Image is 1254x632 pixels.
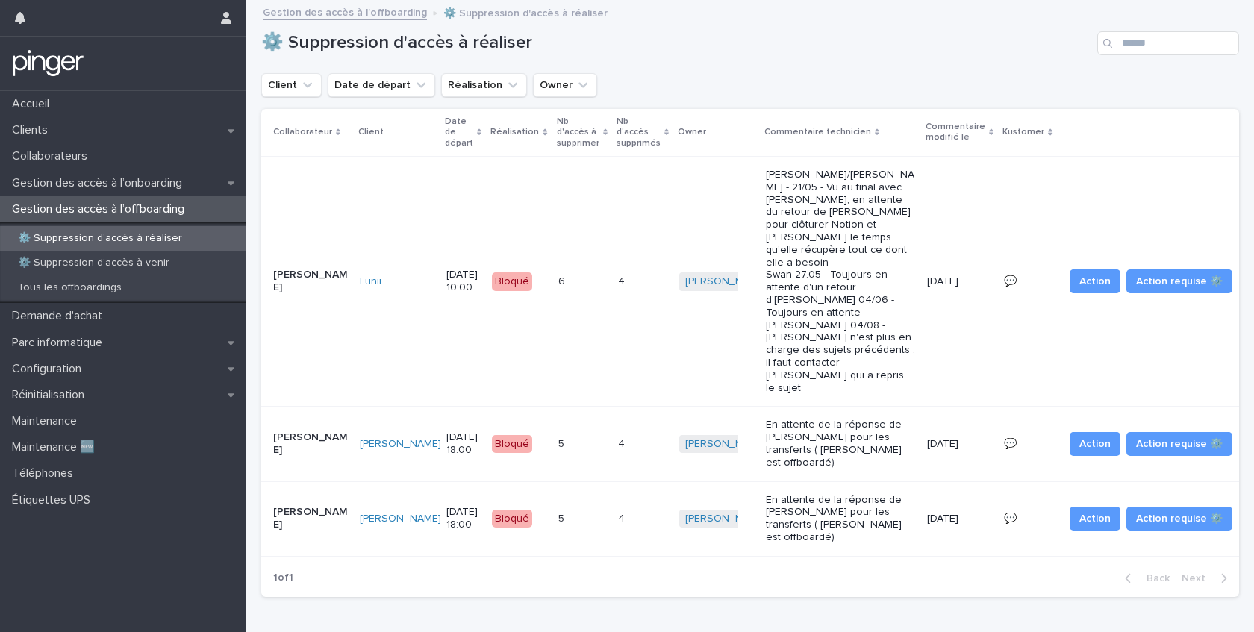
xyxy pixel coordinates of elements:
[927,513,992,525] p: [DATE]
[273,506,348,531] p: [PERSON_NAME]
[558,435,567,451] p: 5
[6,309,114,323] p: Demande d'achat
[1004,439,1017,449] a: 💬
[1097,31,1239,55] input: Search
[6,440,107,454] p: Maintenance 🆕
[6,388,96,402] p: Réinitialisation
[1070,269,1120,293] button: Action
[766,419,915,469] p: En attente de la réponse de [PERSON_NAME] pour les transferts ( [PERSON_NAME] est offboardé)
[490,124,539,140] p: Réalisation
[6,123,60,137] p: Clients
[1002,124,1044,140] p: Kustomer
[6,336,114,350] p: Parc informatique
[1070,432,1120,456] button: Action
[1126,432,1232,456] button: Action requise ⚙️
[492,435,532,454] div: Bloqué
[1176,572,1239,585] button: Next
[6,466,85,481] p: Téléphones
[1070,507,1120,531] button: Action
[6,232,194,245] p: ⚙️ Suppression d'accès à réaliser
[328,73,435,97] button: Date de départ
[360,513,441,525] a: [PERSON_NAME]
[1136,274,1223,289] span: Action requise ⚙️
[557,113,599,151] p: Nb d'accès à supprimer
[926,119,985,146] p: Commentaire modifié le
[358,124,384,140] p: Client
[1004,513,1017,524] a: 💬
[678,124,706,140] p: Owner
[1136,511,1223,526] span: Action requise ⚙️
[6,176,194,190] p: Gestion des accès à l’onboarding
[263,3,427,20] a: Gestion des accès à l’offboarding
[685,438,767,451] a: [PERSON_NAME]
[1182,573,1214,583] span: Next
[360,275,381,288] a: Lunii
[1126,269,1232,293] button: Action requise ⚙️
[1138,573,1170,583] span: Back
[1079,274,1111,289] span: Action
[533,73,597,97] button: Owner
[6,257,181,269] p: ⚙️ Suppression d'accès à venir
[558,510,567,525] p: 5
[1004,276,1017,287] a: 💬
[446,506,480,531] p: [DATE] 18:00
[558,272,568,288] p: 6
[446,431,480,457] p: [DATE] 18:00
[1079,511,1111,526] span: Action
[927,438,992,451] p: [DATE]
[617,113,661,151] p: Nb d'accès supprimés
[1136,437,1223,451] span: Action requise ⚙️
[12,49,84,78] img: mTgBEunGTSyRkCgitkcU
[6,281,134,294] p: Tous les offboardings
[441,73,527,97] button: Réalisation
[618,435,628,451] p: 4
[6,414,89,428] p: Maintenance
[6,149,99,163] p: Collaborateurs
[618,272,628,288] p: 4
[1079,437,1111,451] span: Action
[492,272,532,291] div: Bloqué
[261,73,322,97] button: Client
[6,362,93,376] p: Configuration
[360,438,441,451] a: [PERSON_NAME]
[766,494,915,544] p: En attente de la réponse de [PERSON_NAME] pour les transferts ( [PERSON_NAME] est offboardé)
[764,124,871,140] p: Commentaire technicien
[273,124,332,140] p: Collaborateur
[766,169,915,394] p: [PERSON_NAME]/[PERSON_NAME] - 21/05 - Vu au final avec [PERSON_NAME], en attente du retour de [PE...
[261,32,1091,54] h1: ⚙️ Suppression d'accès à réaliser
[273,269,348,294] p: [PERSON_NAME]
[273,431,348,457] p: [PERSON_NAME]
[6,493,102,507] p: Étiquettes UPS
[1126,507,1232,531] button: Action requise ⚙️
[1113,572,1176,585] button: Back
[446,269,480,294] p: [DATE] 10:00
[492,510,532,528] div: Bloqué
[685,513,767,525] a: [PERSON_NAME]
[6,202,196,216] p: Gestion des accès à l’offboarding
[685,275,767,288] a: [PERSON_NAME]
[261,560,305,596] p: 1 of 1
[443,4,608,20] p: ⚙️ Suppression d'accès à réaliser
[618,510,628,525] p: 4
[445,113,473,151] p: Date de départ
[927,275,992,288] p: [DATE]
[6,97,61,111] p: Accueil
